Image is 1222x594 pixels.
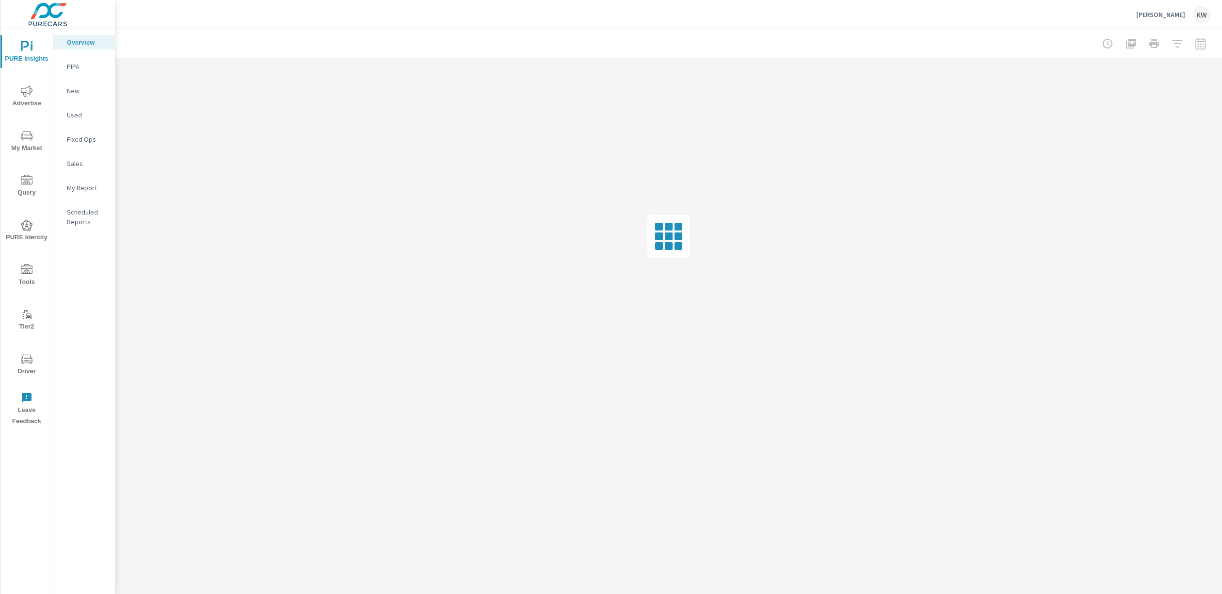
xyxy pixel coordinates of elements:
p: [PERSON_NAME] [1136,10,1185,19]
div: nav menu [0,29,53,431]
span: Tools [3,264,50,288]
span: Leave Feedback [3,392,50,427]
span: Driver [3,353,50,377]
span: Advertise [3,85,50,109]
div: New [53,83,115,98]
span: PURE Insights [3,41,50,65]
span: My Market [3,130,50,154]
div: Scheduled Reports [53,205,115,229]
p: Used [67,110,107,120]
div: Sales [53,156,115,171]
p: Fixed Ops [67,134,107,144]
p: Scheduled Reports [67,207,107,227]
div: My Report [53,181,115,195]
span: Tier2 [3,309,50,332]
p: PIPA [67,62,107,71]
div: Fixed Ops [53,132,115,147]
p: My Report [67,183,107,193]
div: KW [1193,6,1210,23]
span: PURE Identity [3,219,50,243]
div: Used [53,108,115,122]
p: New [67,86,107,96]
p: Sales [67,159,107,168]
div: PIPA [53,59,115,74]
div: Overview [53,35,115,49]
span: Query [3,175,50,198]
p: Overview [67,37,107,47]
